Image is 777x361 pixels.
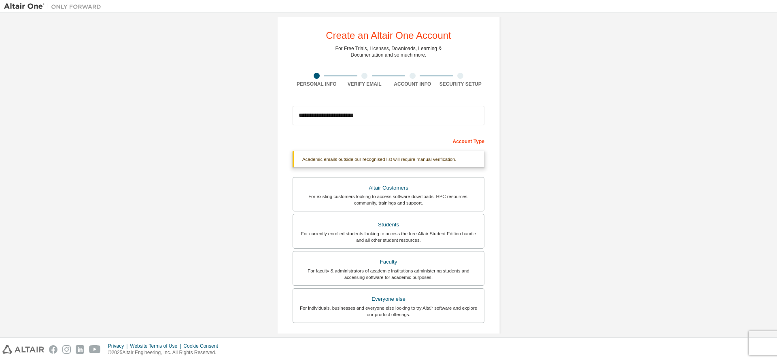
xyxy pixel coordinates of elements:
[298,219,479,230] div: Students
[298,256,479,268] div: Faculty
[298,230,479,243] div: For currently enrolled students looking to access the free Altair Student Edition bundle and all ...
[437,81,485,87] div: Security Setup
[4,2,105,11] img: Altair One
[326,31,451,40] div: Create an Altair One Account
[298,268,479,281] div: For faculty & administrators of academic institutions administering students and accessing softwa...
[293,134,484,147] div: Account Type
[62,345,71,354] img: instagram.svg
[388,81,437,87] div: Account Info
[293,81,341,87] div: Personal Info
[76,345,84,354] img: linkedin.svg
[108,343,130,349] div: Privacy
[2,345,44,354] img: altair_logo.svg
[298,193,479,206] div: For existing customers looking to access software downloads, HPC resources, community, trainings ...
[49,345,57,354] img: facebook.svg
[130,343,183,349] div: Website Terms of Use
[298,305,479,318] div: For individuals, businesses and everyone else looking to try Altair software and explore our prod...
[108,349,223,356] p: © 2025 Altair Engineering, Inc. All Rights Reserved.
[293,151,484,167] div: Academic emails outside our recognised list will require manual verification.
[298,182,479,194] div: Altair Customers
[335,45,442,58] div: For Free Trials, Licenses, Downloads, Learning & Documentation and so much more.
[89,345,101,354] img: youtube.svg
[298,293,479,305] div: Everyone else
[341,81,389,87] div: Verify Email
[183,343,223,349] div: Cookie Consent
